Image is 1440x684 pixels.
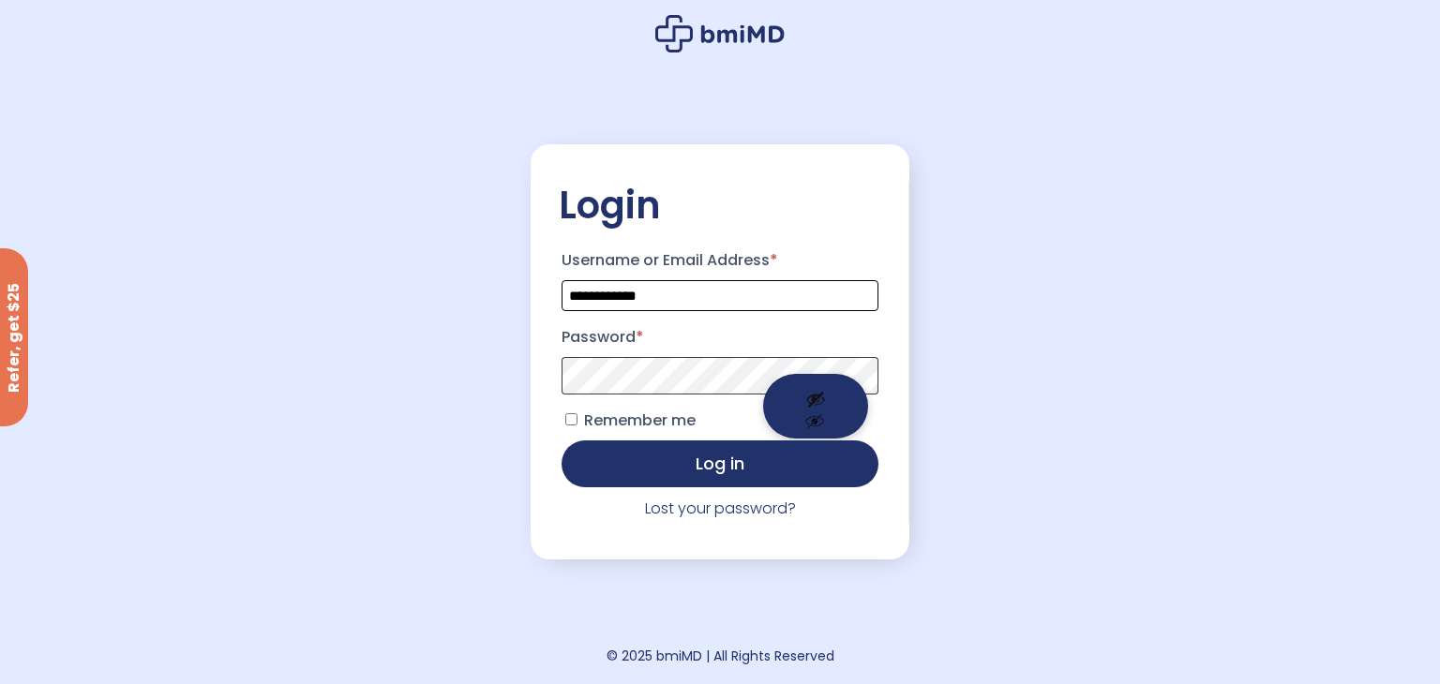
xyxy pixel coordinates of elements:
[763,374,868,439] button: Show password
[562,245,879,275] label: Username or Email Address
[645,498,796,519] a: Lost your password?
[562,440,879,487] button: Log in
[607,643,834,669] div: © 2025 bmiMD | All Rights Reserved
[565,413,577,425] input: Remember me
[559,182,882,229] h2: Login
[562,322,879,352] label: Password
[584,409,696,431] span: Remember me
